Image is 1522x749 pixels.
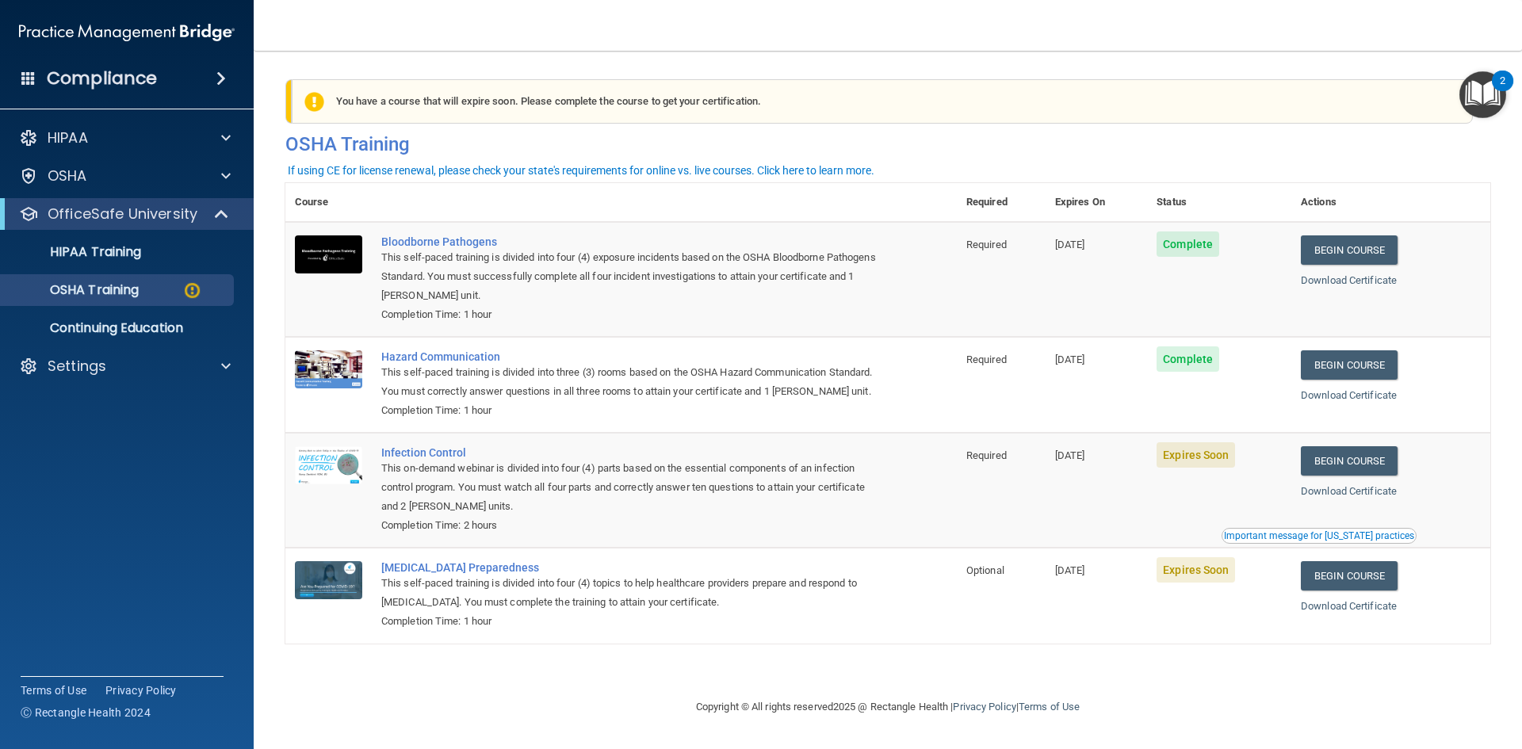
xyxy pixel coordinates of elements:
a: Privacy Policy [105,682,177,698]
p: OSHA [48,166,87,185]
a: Begin Course [1301,561,1398,590]
span: Ⓒ Rectangle Health 2024 [21,705,151,720]
a: Settings [19,357,231,376]
p: OfficeSafe University [48,204,197,224]
p: Settings [48,357,106,376]
a: Download Certificate [1301,274,1397,286]
a: Terms of Use [1019,701,1080,713]
img: PMB logo [19,17,235,48]
div: Completion Time: 1 hour [381,401,878,420]
div: This self-paced training is divided into three (3) rooms based on the OSHA Hazard Communication S... [381,363,878,401]
span: [DATE] [1055,564,1085,576]
p: HIPAA [48,128,88,147]
a: Terms of Use [21,682,86,698]
button: Read this if you are a dental practitioner in the state of CA [1222,528,1417,544]
a: Bloodborne Pathogens [381,235,878,248]
span: [DATE] [1055,239,1085,250]
span: [DATE] [1055,449,1085,461]
a: Download Certificate [1301,485,1397,497]
img: exclamation-circle-solid-warning.7ed2984d.png [304,92,324,112]
div: You have a course that will expire soon. Please complete the course to get your certification. [292,79,1473,124]
span: Optional [966,564,1004,576]
span: Complete [1157,231,1219,257]
a: Download Certificate [1301,600,1397,612]
div: If using CE for license renewal, please check your state's requirements for online vs. live cours... [288,165,874,176]
span: Complete [1157,346,1219,372]
p: HIPAA Training [10,244,141,260]
th: Expires On [1046,183,1147,222]
button: If using CE for license renewal, please check your state's requirements for online vs. live cours... [285,162,877,178]
img: warning-circle.0cc9ac19.png [182,281,202,300]
a: HIPAA [19,128,231,147]
th: Required [957,183,1046,222]
div: Completion Time: 1 hour [381,612,878,631]
div: Completion Time: 2 hours [381,516,878,535]
div: Copyright © All rights reserved 2025 @ Rectangle Health | | [598,682,1177,732]
button: Open Resource Center, 2 new notifications [1459,71,1506,118]
a: OfficeSafe University [19,204,230,224]
a: Begin Course [1301,446,1398,476]
p: Continuing Education [10,320,227,336]
h4: Compliance [47,67,157,90]
div: 2 [1500,81,1505,101]
div: This on-demand webinar is divided into four (4) parts based on the essential components of an inf... [381,459,878,516]
a: Infection Control [381,446,878,459]
iframe: Drift Widget Chat Controller [1248,636,1503,700]
div: This self-paced training is divided into four (4) topics to help healthcare providers prepare and... [381,574,878,612]
div: This self-paced training is divided into four (4) exposure incidents based on the OSHA Bloodborne... [381,248,878,305]
span: Required [966,449,1007,461]
span: [DATE] [1055,353,1085,365]
h4: OSHA Training [285,133,1490,155]
a: Privacy Policy [953,701,1015,713]
div: Completion Time: 1 hour [381,305,878,324]
a: Begin Course [1301,350,1398,380]
th: Status [1147,183,1291,222]
span: Required [966,239,1007,250]
div: Important message for [US_STATE] practices [1224,531,1414,541]
a: OSHA [19,166,231,185]
span: Expires Soon [1157,557,1235,583]
span: Required [966,353,1007,365]
p: OSHA Training [10,282,139,298]
a: Begin Course [1301,235,1398,265]
th: Actions [1291,183,1490,222]
span: Expires Soon [1157,442,1235,468]
a: Download Certificate [1301,389,1397,401]
a: Hazard Communication [381,350,878,363]
th: Course [285,183,372,222]
a: [MEDICAL_DATA] Preparedness [381,561,878,574]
